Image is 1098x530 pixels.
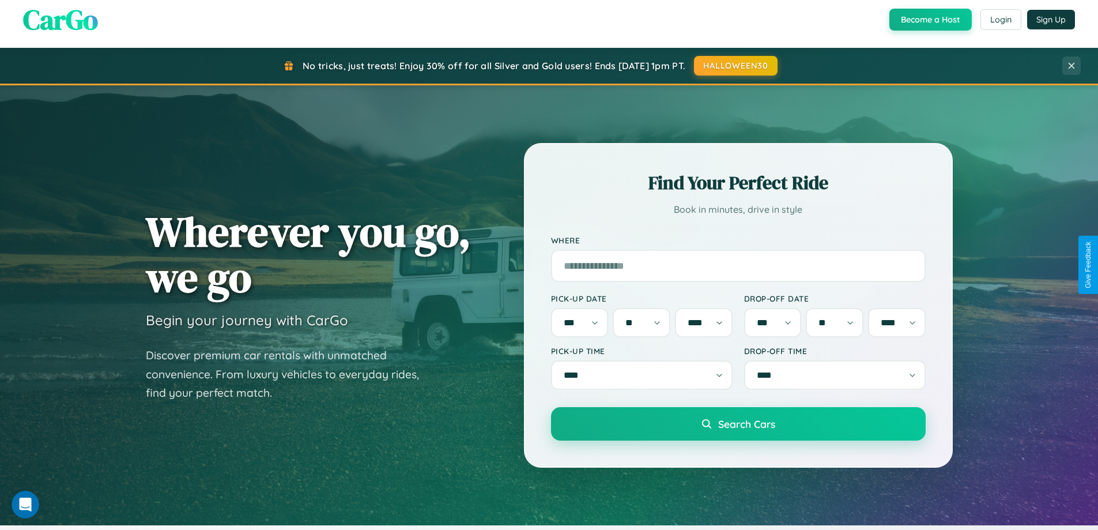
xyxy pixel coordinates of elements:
label: Pick-up Time [551,346,733,356]
label: Where [551,235,926,245]
button: Search Cars [551,407,926,441]
span: No tricks, just treats! Enjoy 30% off for all Silver and Gold users! Ends [DATE] 1pm PT. [303,60,685,72]
p: Discover premium car rentals with unmatched convenience. From luxury vehicles to everyday rides, ... [146,346,434,403]
div: Give Feedback [1084,242,1092,288]
h3: Begin your journey with CarGo [146,311,348,329]
button: Sign Up [1027,10,1075,29]
h1: Wherever you go, we go [146,209,471,300]
span: CarGo [23,1,98,39]
h2: Find Your Perfect Ride [551,170,926,196]
span: Search Cars [718,418,775,430]
label: Drop-off Time [744,346,926,356]
button: Login [980,9,1021,30]
button: Become a Host [889,9,972,31]
label: Drop-off Date [744,294,926,303]
label: Pick-up Date [551,294,733,303]
p: Book in minutes, drive in style [551,201,926,218]
button: HALLOWEEN30 [694,56,778,76]
iframe: Intercom live chat [12,491,39,518]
